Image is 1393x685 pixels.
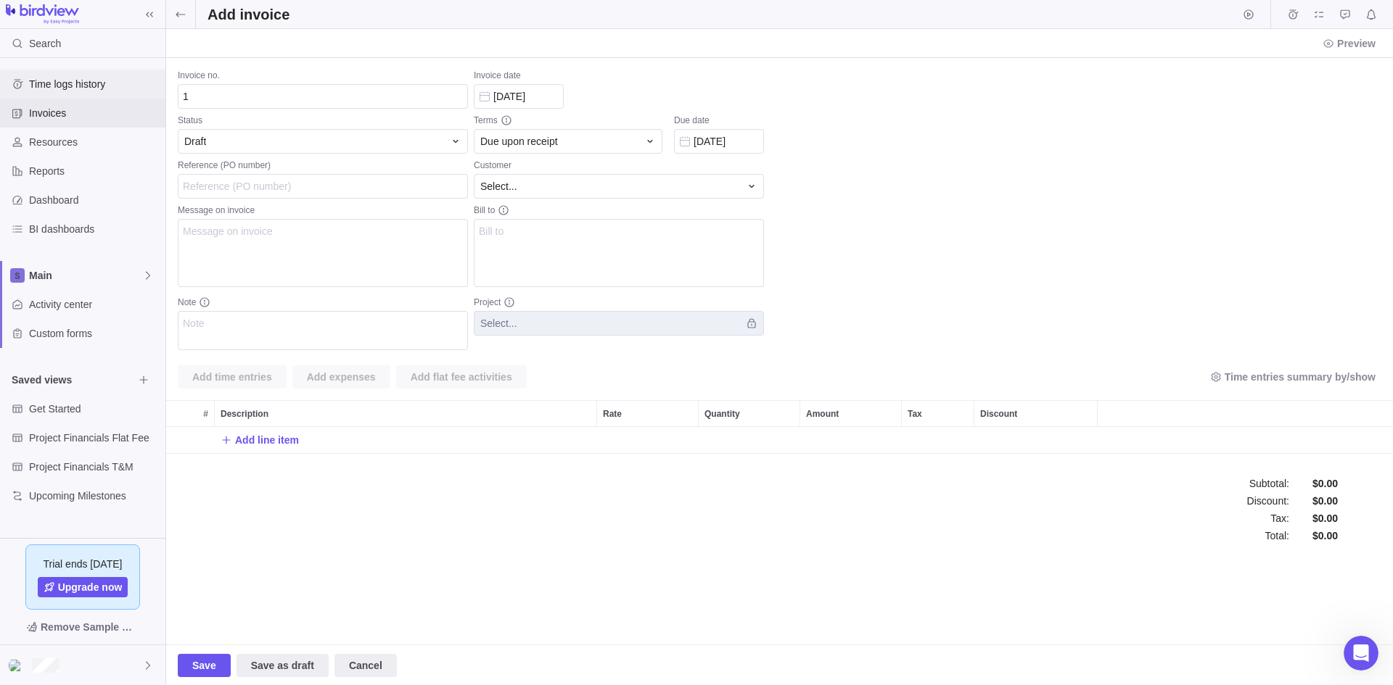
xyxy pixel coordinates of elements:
span: Add expenses [307,368,376,386]
div: Bill to [474,204,764,219]
a: Upgrade now [38,577,128,597]
span: $0.00 [1312,476,1338,491]
div: Invoice date [474,70,764,84]
span: Draft [184,134,206,149]
span: Tax [908,407,922,421]
div: Discount [974,401,1025,426]
span: Cancel [334,654,397,677]
span: Trial ends [DATE] [44,557,123,571]
span: Cancel [349,657,382,674]
span: Project Financials T&M [29,460,160,474]
span: Browse views [133,370,154,390]
span: Add flat fee activities [411,368,512,386]
div: Description [215,401,596,426]
div: Due date [674,115,764,129]
iframe: Intercom live chat [1344,636,1378,671]
span: Save as draft [237,654,329,677]
span: Upgrade now [58,580,123,594]
span: $0.00 [1312,511,1338,526]
div: Ketaki [9,657,26,674]
a: My assignments [1309,11,1329,22]
div: Terms [474,115,662,129]
span: Search [29,36,61,51]
span: Resources [29,135,160,149]
img: Show [9,660,26,671]
div: Add New [166,427,1393,454]
div: Invoice no. [178,70,468,84]
span: Upcoming Milestones [29,489,160,503]
span: Invoices [29,106,160,120]
div: Project [474,296,764,311]
span: Description [221,407,268,421]
span: Time entries summary by/show [1204,367,1381,387]
span: Preview [1337,36,1376,51]
span: Discount : [1247,494,1289,508]
span: Approval requests [1335,4,1355,25]
span: Custom forms [29,326,160,341]
input: Due date [674,129,764,154]
span: Subtotal : [1247,476,1289,491]
textarea: Message on invoice [178,219,468,287]
span: Time logs [1283,4,1303,25]
div: Customer [474,159,764,174]
span: Remove Sample Data [41,618,139,636]
div: Reference (PO number) [178,159,468,174]
span: Add line item [221,430,299,450]
input: Invoice date [474,84,564,109]
span: Discount [980,407,1017,421]
span: Add expenses [292,365,390,389]
span: Preview [1317,33,1381,54]
span: My assignments [1309,4,1329,25]
div: Tax [902,401,974,426]
span: Activity center [29,297,160,312]
span: BI dashboards [29,222,160,236]
input: Invoice no. [178,84,468,109]
svg: info-description [199,296,210,308]
a: Time logs [1283,11,1303,22]
img: logo [6,4,79,25]
span: Rate [603,407,622,421]
span: Reports [29,164,160,178]
svg: info-description [501,115,512,126]
span: Time entries summary by/show [1225,370,1376,384]
span: Tax : [1247,511,1289,526]
span: Save as draft [251,657,314,674]
span: Start timer [1238,4,1259,25]
div: Rate [597,401,698,426]
span: Project Financials Flat Fee [29,431,160,445]
div: Note [178,296,468,311]
span: Save [192,657,216,674]
h2: Add invoice [207,4,289,25]
span: Amount [806,407,839,421]
span: Add time entries [178,365,287,389]
div: grid [166,427,1393,465]
div: Status [178,115,468,129]
div: Amount [800,401,901,426]
span: # [203,407,208,421]
span: Get Started [29,402,160,416]
a: Approval requests [1335,11,1355,22]
span: Remove Sample Data [12,615,154,639]
span: $0.00 [1312,528,1338,543]
input: Reference (PO number) [178,174,468,199]
div: Message on invoice [178,204,468,219]
span: Main [29,268,142,283]
span: Dashboard [29,193,160,207]
span: Saved views [12,373,133,387]
span: Add time entries [192,368,272,386]
span: Add flat fee activities [396,365,527,389]
span: Save [178,654,231,677]
svg: info-description [504,296,515,308]
span: Add line item [235,433,299,447]
span: Notifications [1361,4,1381,25]
span: Total : [1247,528,1289,543]
svg: info-description [498,204,509,216]
a: Notifications [1361,11,1381,22]
textarea: Bill to [474,219,764,287]
div: Quantity [699,401,800,426]
span: Quantity [704,407,740,421]
textarea: Note [178,311,468,350]
span: Time logs history [29,77,160,91]
span: $0.00 [1312,494,1338,508]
